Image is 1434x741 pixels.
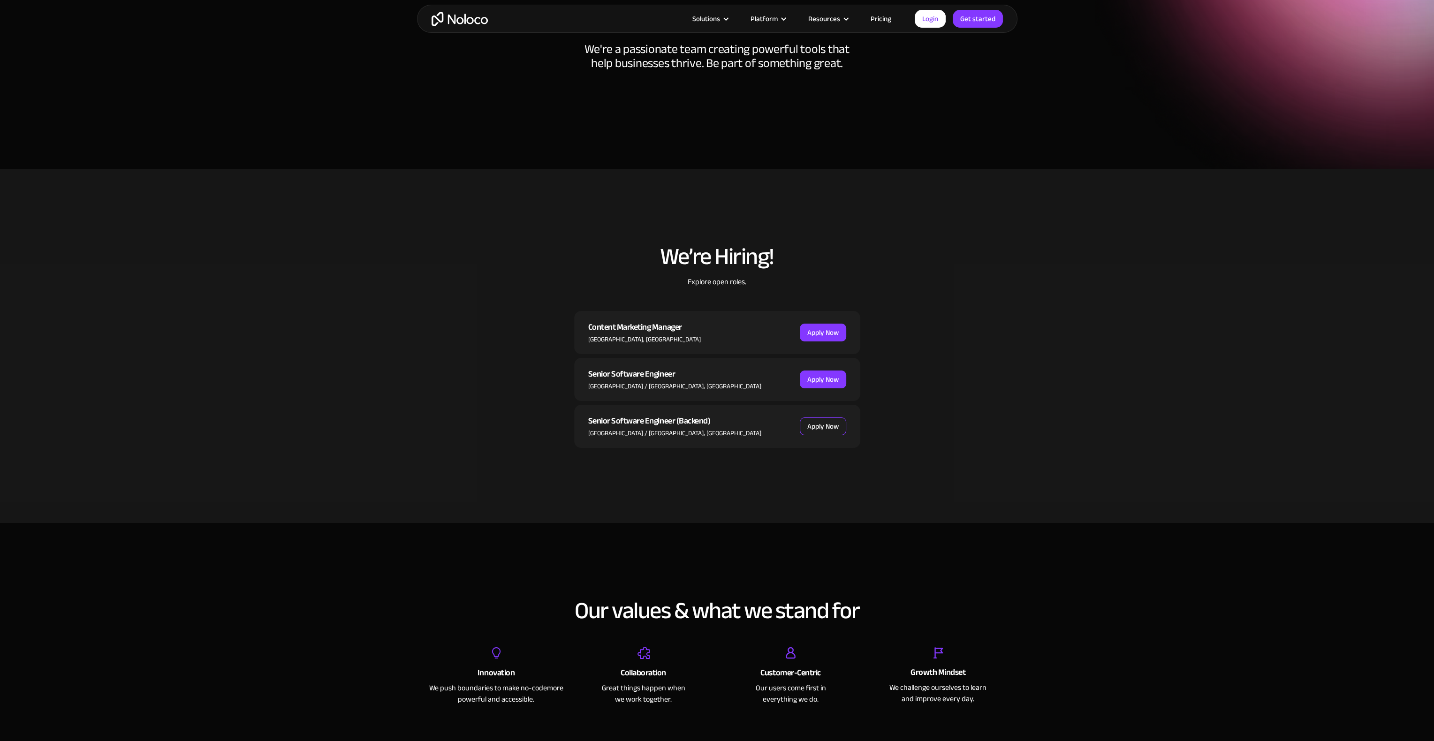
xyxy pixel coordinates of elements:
a: Get started [953,10,1003,28]
div: Great things happen when we work together. [602,682,685,705]
div: Innovation [478,666,515,680]
div: Platform [739,13,797,25]
h2: Our values & what we stand for [426,598,1008,623]
div: We challenge ourselves to learn and improve every day. [889,682,986,704]
div: Customer-Centric [760,666,820,680]
div: We're a passionate team creating powerful tools that help businesses thrive. Be part of something... [577,42,858,94]
a: home [432,12,488,26]
div: Senior Software Engineer [588,367,761,381]
div: [GEOGRAPHIC_DATA] / [GEOGRAPHIC_DATA], [GEOGRAPHIC_DATA] [588,428,761,439]
div: Resources [797,13,859,25]
a: Apply Now [800,324,846,341]
a: Login [915,10,946,28]
div: Solutions [692,13,720,25]
div: Platform [751,13,778,25]
a: Apply Now [800,370,846,388]
div: [GEOGRAPHIC_DATA], [GEOGRAPHIC_DATA] [588,334,701,345]
div: Collaboration [621,666,666,680]
a: Apply Now [800,417,846,435]
div: Content Marketing Manager [588,320,701,334]
div: Senior Software Engineer (Backend) [588,414,761,428]
div: [GEOGRAPHIC_DATA] / [GEOGRAPHIC_DATA], [GEOGRAPHIC_DATA] [588,381,761,392]
div: Explore open roles. [574,276,860,311]
div: Resources [808,13,840,25]
div: Growth Mindset [910,665,965,680]
div: Solutions [681,13,739,25]
a: Pricing [859,13,903,25]
div: Our users come first in everything we do. [756,682,826,705]
h2: We’re Hiring! [574,244,860,269]
div: We push boundaries to make no-codemore powerful and accessible. [426,682,566,705]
